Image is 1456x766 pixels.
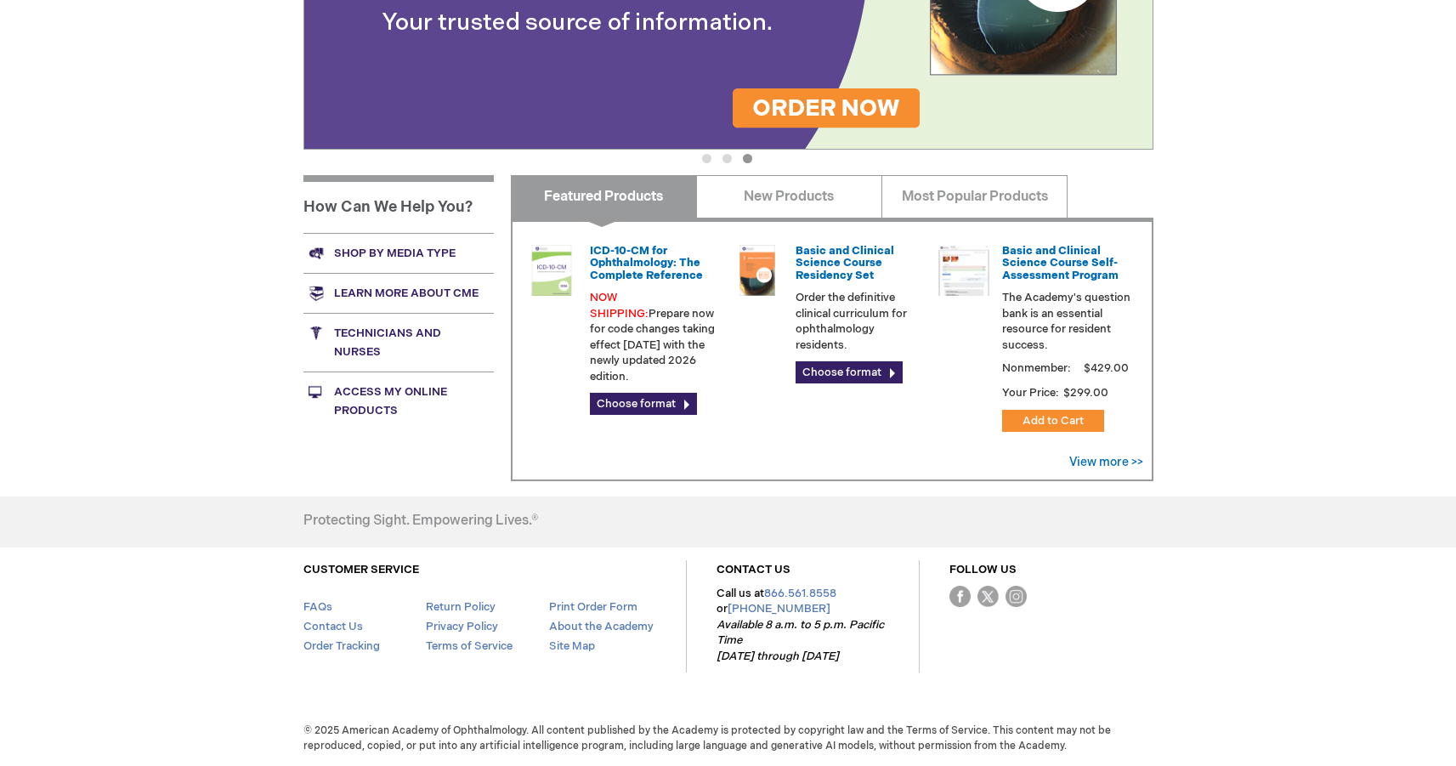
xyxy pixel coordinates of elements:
a: Site Map [549,639,595,653]
a: Terms of Service [426,639,513,653]
a: Contact Us [303,620,363,633]
p: Prepare now for code changes taking effect [DATE] with the newly updated 2026 edition. [590,290,719,384]
a: Privacy Policy [426,620,498,633]
a: About the Academy [549,620,654,633]
button: 3 of 3 [743,154,752,163]
a: Basic and Clinical Science Course Residency Set [796,244,894,282]
img: Twitter [977,586,999,607]
a: Access My Online Products [303,372,494,430]
img: Facebook [949,586,971,607]
a: Print Order Form [549,600,637,614]
a: ICD-10-CM for Ophthalmology: The Complete Reference [590,244,703,282]
img: bcscself_20.jpg [938,245,989,296]
strong: Nonmember: [1002,358,1071,379]
a: CUSTOMER SERVICE [303,563,419,576]
strong: Your Price: [1002,386,1059,400]
p: Call us at or [717,586,889,665]
a: CONTACT US [717,563,790,576]
button: Add to Cart [1002,410,1104,432]
a: Featured Products [511,175,697,218]
h1: How Can We Help You? [303,175,494,233]
img: 0120008u_42.png [526,245,577,296]
span: © 2025 American Academy of Ophthalmology. All content published by the Academy is protected by co... [291,723,1166,752]
a: FAQs [303,600,332,614]
span: $429.00 [1081,361,1131,375]
em: Available 8 a.m. to 5 p.m. Pacific Time [DATE] through [DATE] [717,618,884,663]
a: Technicians and nurses [303,313,494,372]
a: Most Popular Products [881,175,1068,218]
p: Order the definitive clinical curriculum for ophthalmology residents. [796,290,925,353]
font: NOW SHIPPING: [590,291,649,321]
a: FOLLOW US [949,563,1017,576]
a: New Products [696,175,882,218]
a: Basic and Clinical Science Course Self-Assessment Program [1002,244,1119,282]
span: Add to Cart [1023,414,1084,428]
a: [PHONE_NUMBER] [728,602,830,616]
a: Return Policy [426,600,496,614]
a: 866.561.8558 [764,587,836,600]
a: Shop by media type [303,233,494,273]
button: 1 of 3 [702,154,711,163]
a: View more >> [1069,455,1143,469]
a: Order Tracking [303,639,380,653]
span: $299.00 [1062,386,1111,400]
h4: Protecting Sight. Empowering Lives.® [303,514,538,529]
img: 02850963u_47.png [732,245,783,296]
a: Learn more about CME [303,273,494,313]
a: Choose format [796,361,903,383]
p: The Academy's question bank is an essential resource for resident success. [1002,290,1131,353]
img: instagram [1006,586,1027,607]
a: Choose format [590,393,697,415]
button: 2 of 3 [722,154,732,163]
